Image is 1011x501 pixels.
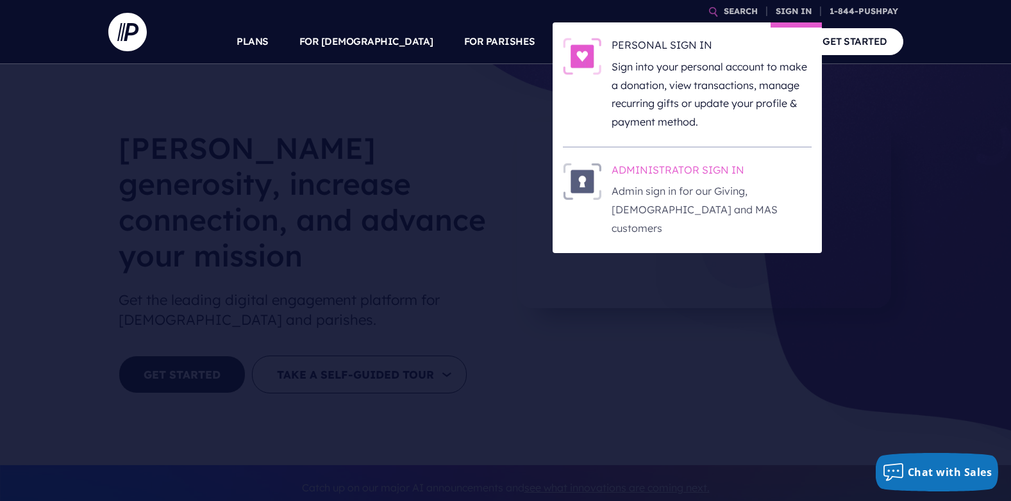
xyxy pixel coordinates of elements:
span: Chat with Sales [908,465,992,479]
a: PERSONAL SIGN IN - Illustration PERSONAL SIGN IN Sign into your personal account to make a donati... [563,38,812,131]
a: SOLUTIONS [566,19,623,64]
a: GET STARTED [806,28,903,54]
a: ADMINISTRATOR SIGN IN - Illustration ADMINISTRATOR SIGN IN Admin sign in for our Giving, [DEMOGRA... [563,163,812,238]
p: Sign into your personal account to make a donation, view transactions, manage recurring gifts or ... [612,58,812,131]
a: FOR [DEMOGRAPHIC_DATA] [299,19,433,64]
a: FOR PARISHES [464,19,535,64]
a: PLANS [237,19,269,64]
p: Admin sign in for our Giving, [DEMOGRAPHIC_DATA] and MAS customers [612,182,812,237]
h6: ADMINISTRATOR SIGN IN [612,163,812,182]
button: Chat with Sales [876,453,999,491]
h6: PERSONAL SIGN IN [612,38,812,57]
a: EXPLORE [653,19,698,64]
img: ADMINISTRATOR SIGN IN - Illustration [563,163,601,200]
a: COMPANY [729,19,776,64]
img: PERSONAL SIGN IN - Illustration [563,38,601,75]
